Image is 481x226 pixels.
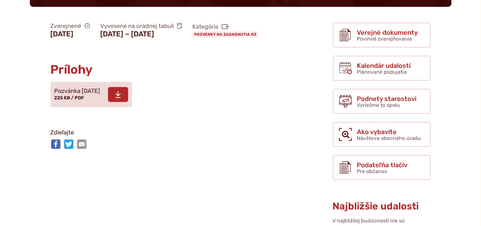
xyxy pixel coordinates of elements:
[192,23,261,31] span: Kategória
[357,168,388,174] span: Pre občanov
[51,82,132,107] a: Pozvánka [DATE] 225 KB / PDF
[100,22,182,30] span: Vyvesené na úradnej tabuli
[192,31,259,38] a: Pozvánky na zasadnutia OZ
[357,128,421,135] span: Ako vybavíte
[333,89,431,114] a: Podnety starostovi Vyriešme to spolu
[333,22,431,48] a: Verejné dokumenty Povinné zverejňovanie
[357,95,417,102] span: Podnety starostovi
[333,122,431,147] a: Ako vybavíte Návšteva obecného úradu
[333,56,431,81] a: Kalendár udalostí Plánované podujatia
[357,36,412,42] span: Povinné zverejňovanie
[77,139,87,149] img: Zdieľať e-mailom
[333,201,431,212] h3: Najbližšie udalosti
[54,88,100,94] span: Pozvánka [DATE]
[100,30,182,38] figcaption: [DATE] − [DATE]
[357,102,400,108] span: Vyriešme to spolu
[357,62,411,69] span: Kalendár udalostí
[51,63,281,77] h2: Prílohy
[357,135,421,141] span: Návšteva obecného úradu
[51,139,61,149] img: Zdieľať na Facebooku
[51,128,281,138] p: Zdieľajte
[54,95,84,101] span: 225 KB / PDF
[51,30,90,38] figcaption: [DATE]
[357,161,408,169] span: Podateľňa tlačív
[333,155,431,180] a: Podateľňa tlačív Pre občanov
[357,29,418,36] span: Verejné dokumenty
[51,22,90,30] span: Zverejnené
[64,139,74,149] img: Zdieľať na Twitteri
[357,69,407,75] span: Plánované podujatia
